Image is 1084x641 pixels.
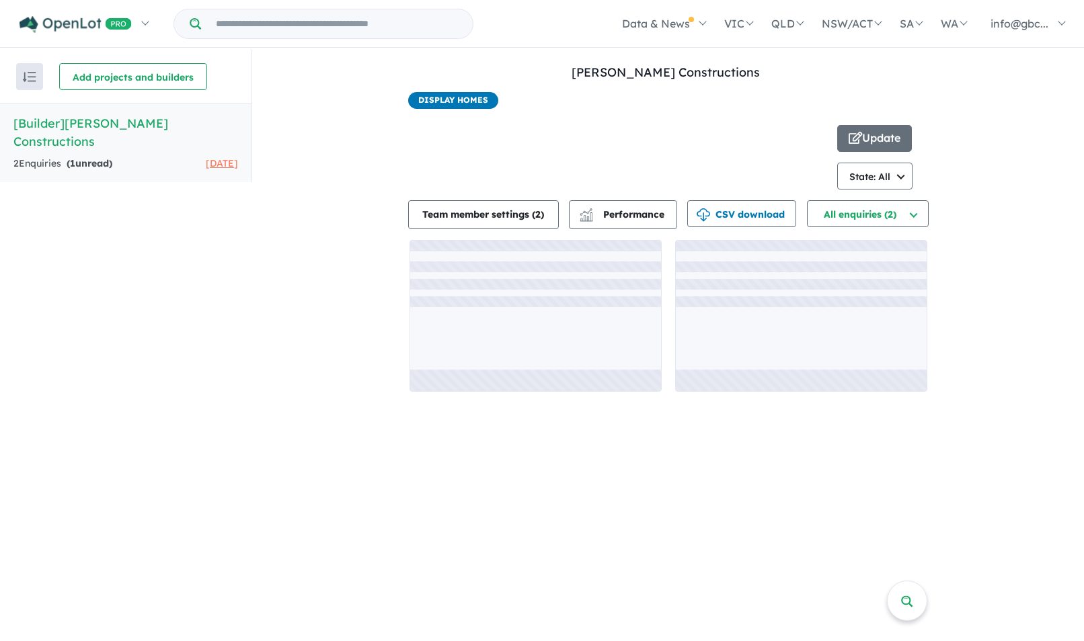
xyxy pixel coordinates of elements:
img: line-chart.svg [580,208,592,216]
button: State: All [837,163,913,189]
strong: ( unread) [67,157,112,169]
button: Update [837,125,912,152]
span: [DATE] [206,157,238,169]
div: 2 Enquir ies [13,156,112,172]
a: [PERSON_NAME] Constructions [572,65,760,80]
img: Openlot PRO Logo White [20,16,132,33]
img: sort.svg [23,72,36,82]
h5: [Builder] [PERSON_NAME] Constructions [13,114,238,151]
span: Performance [582,208,664,220]
span: 2 [535,208,541,220]
input: Try estate name, suburb, builder or developer [204,9,470,38]
button: All enquiries (2) [807,200,929,227]
button: CSV download [687,200,796,227]
span: 1 [70,157,75,169]
button: Performance [569,200,677,229]
button: Add projects and builders [59,63,207,90]
span: info@gbc... [991,17,1048,30]
button: Team member settings (2) [408,200,559,229]
span: Display Homes [408,92,498,109]
img: bar-chart.svg [580,212,593,221]
img: download icon [697,208,710,222]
